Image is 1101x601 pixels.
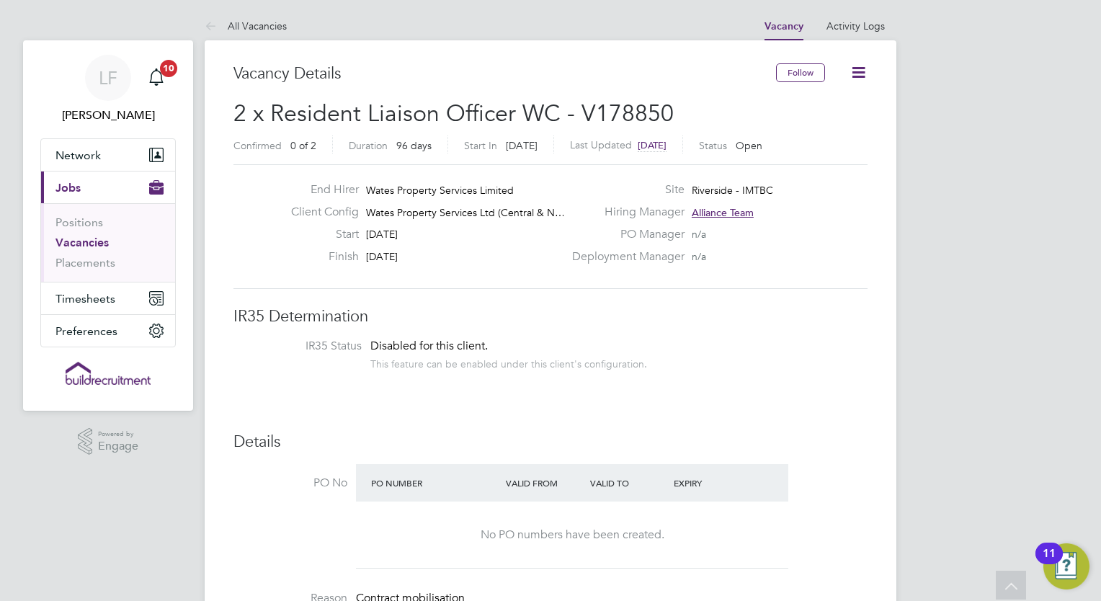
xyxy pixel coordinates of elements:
div: PO Number [367,470,502,496]
label: Deployment Manager [563,249,685,264]
button: Follow [776,63,825,82]
div: Valid From [502,470,587,496]
label: End Hirer [280,182,359,197]
h3: Vacancy Details [233,63,776,84]
a: Vacancy [765,20,803,32]
span: Wates Property Services Ltd (Central & N… [366,206,565,219]
label: Last Updated [570,138,632,151]
span: Disabled for this client. [370,339,488,353]
span: Engage [98,440,138,453]
span: Open [736,139,762,152]
span: Loarda Fregjaj [40,107,176,124]
label: PO Manager [563,227,685,242]
div: 11 [1043,553,1056,572]
h3: IR35 Determination [233,306,868,327]
a: LF[PERSON_NAME] [40,55,176,124]
a: Placements [55,256,115,270]
button: Timesheets [41,282,175,314]
span: [DATE] [366,228,398,241]
button: Jobs [41,172,175,203]
span: Riverside - IMTBC [692,184,773,197]
span: 10 [160,60,177,77]
span: 2 x Resident Liaison Officer WC - V178850 [233,99,674,128]
button: Open Resource Center, 11 new notifications [1043,543,1089,589]
img: buildrec-logo-retina.png [66,362,151,385]
label: Status [699,139,727,152]
span: 96 days [396,139,432,152]
button: Network [41,139,175,171]
span: [DATE] [506,139,538,152]
span: 0 of 2 [290,139,316,152]
label: Confirmed [233,139,282,152]
a: Activity Logs [826,19,885,32]
a: Positions [55,215,103,229]
a: Go to home page [40,362,176,385]
label: Start In [464,139,497,152]
span: Network [55,148,101,162]
span: Wates Property Services Limited [366,184,514,197]
label: IR35 Status [248,339,362,354]
span: [DATE] [366,250,398,263]
div: Jobs [41,203,175,282]
span: Alliance Team [692,206,754,219]
span: Timesheets [55,292,115,306]
label: Finish [280,249,359,264]
label: PO No [233,476,347,491]
span: Jobs [55,181,81,195]
div: This feature can be enabled under this client's configuration. [370,354,647,370]
label: Duration [349,139,388,152]
a: Vacancies [55,236,109,249]
label: Start [280,227,359,242]
nav: Main navigation [23,40,193,411]
div: Valid To [587,470,671,496]
label: Client Config [280,205,359,220]
span: Powered by [98,428,138,440]
div: Expiry [670,470,754,496]
a: Powered byEngage [78,428,139,455]
button: Preferences [41,315,175,347]
span: n/a [692,250,706,263]
label: Site [563,182,685,197]
span: LF [99,68,117,87]
div: No PO numbers have been created. [370,527,774,543]
span: n/a [692,228,706,241]
a: All Vacancies [205,19,287,32]
label: Hiring Manager [563,205,685,220]
span: [DATE] [638,139,667,151]
h3: Details [233,432,868,453]
a: 10 [142,55,171,101]
span: Preferences [55,324,117,338]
